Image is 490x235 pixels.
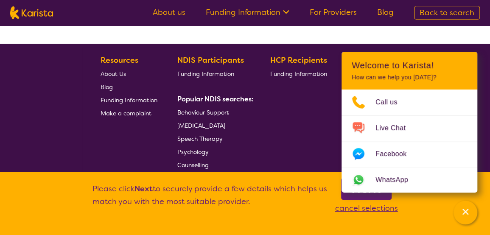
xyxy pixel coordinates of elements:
a: Funding Information [206,7,289,17]
div: Channel Menu [342,52,477,193]
p: Please click to securely provide a few details which helps us match you with the most suitable pr... [92,182,327,215]
span: About Us [101,70,126,77]
ul: Choose channel [342,90,477,193]
a: Funding Information [270,67,327,80]
h2: Welcome to Karista! [352,60,467,70]
span: Funding Information [177,70,234,77]
a: Web link opens in a new tab. [342,167,477,193]
img: Karista logo [10,6,53,19]
b: NDIS Participants [177,55,244,65]
span: Funding Information [101,96,157,104]
a: About Us [101,67,157,80]
b: HCP Recipients [270,55,327,65]
a: Blog [377,7,394,17]
span: WhatsApp [375,173,418,186]
span: Facebook [375,148,417,160]
button: Channel Menu [454,201,477,224]
span: Funding Information [270,70,327,77]
b: Popular NDIS searches: [177,94,254,103]
a: Blog [101,80,157,93]
a: About us [153,7,185,17]
a: For Providers [310,7,357,17]
span: Live Chat [375,122,416,134]
span: Call us [375,96,408,109]
span: Speech Therapy [177,134,223,142]
span: [MEDICAL_DATA] [177,121,225,129]
span: Psychology [177,148,209,155]
a: Funding Information [101,93,157,106]
a: Make a complaint [101,106,157,119]
p: cancel selections [335,202,398,215]
a: Counselling [177,158,250,171]
a: Psychology [177,145,250,158]
a: Funding Information [177,67,250,80]
a: Next [341,178,392,200]
a: Behaviour Support [177,105,250,118]
b: Next [134,184,153,194]
a: Speech Therapy [177,131,250,145]
span: Blog [101,83,113,90]
a: [MEDICAL_DATA] [177,118,250,131]
a: Back to search [414,6,480,20]
span: Back to search [420,8,474,18]
span: Counselling [177,161,209,168]
p: How can we help you [DATE]? [352,74,467,81]
span: Behaviour Support [177,108,229,116]
b: Resources [101,55,138,65]
span: Make a complaint [101,109,151,117]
